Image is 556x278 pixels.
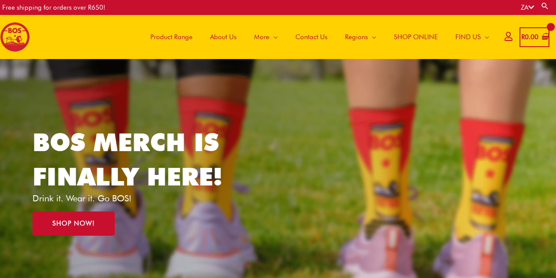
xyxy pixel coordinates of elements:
a: SHOP ONLINE [385,15,447,59]
span: SHOP ONLINE [394,24,438,50]
span: SHOP NOW! [52,220,95,227]
span: Contact Us [295,24,327,50]
span: R [521,33,525,41]
span: Product Range [150,24,193,50]
span: FIND US [455,24,481,50]
nav: Site Navigation [135,15,498,59]
a: View Shopping Cart, empty [520,27,549,47]
span: About Us [210,24,236,50]
span: More [254,24,269,50]
p: Drink it. Wear it. Go BOS! [33,194,236,203]
a: Search button [541,2,549,10]
a: BOS MERCH IS FINALLY HERE! [33,127,222,191]
a: About Us [201,15,245,59]
a: Contact Us [287,15,336,59]
a: SHOP NOW! [33,211,115,236]
span: Regions [345,24,368,50]
bdi: 0.00 [521,33,538,41]
a: More [245,15,287,59]
a: ZA [521,4,534,11]
a: Product Range [142,15,201,59]
a: Regions [336,15,385,59]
